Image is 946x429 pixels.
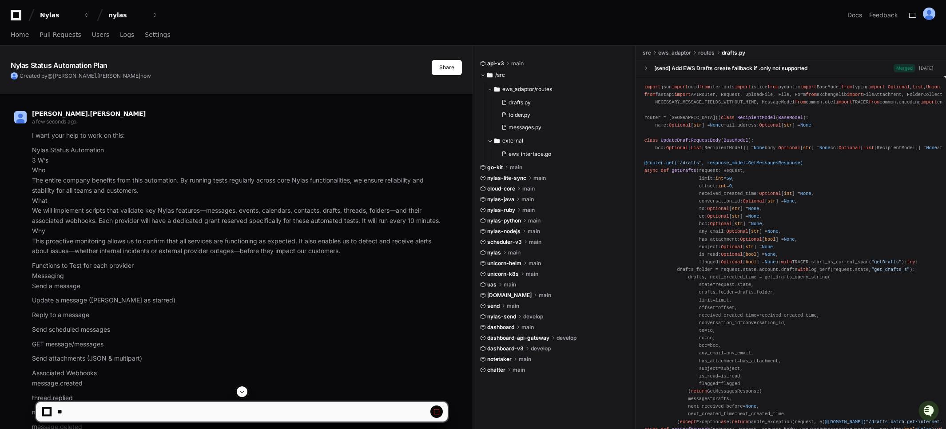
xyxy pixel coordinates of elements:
[921,99,937,105] span: import
[120,25,134,45] a: Logs
[765,252,776,257] span: None
[871,267,910,272] span: "get_drafts_s"
[502,86,552,93] span: ews_adaptor/routes
[806,92,817,97] span: from
[869,11,898,20] button: Feedback
[767,199,775,204] span: str
[661,168,669,173] span: def
[923,8,935,20] img: ALV-UjUTLTKDo2-V5vjG4wR1buipwogKm1wWuvNrTAMaancOL2w8d8XiYMyzUPCyapUwVg1DhQ_h_MBM3ufQigANgFbfgRVfo...
[726,229,748,234] span: Optional
[643,49,651,56] span: src
[487,334,549,342] span: dashboard-api-gateway
[120,32,134,37] span: Logs
[40,25,81,45] a: Pull Requests
[529,238,541,246] span: main
[754,145,765,151] span: None
[63,93,107,100] a: Powered byPylon
[644,160,803,166] span: @router.get( )
[721,259,743,265] span: Optional
[11,61,107,70] app-text-character-animate: Nylas Status Automation Plan
[11,72,18,79] img: ALV-UjUTLTKDo2-V5vjG4wR1buipwogKm1wWuvNrTAMaancOL2w8d8XiYMyzUPCyapUwVg1DhQ_h_MBM3ufQigANgFbfgRVfo...
[800,84,817,90] span: import
[151,69,162,79] button: Start new chat
[658,49,691,56] span: ews_adaptor
[644,138,658,143] span: class
[504,281,516,288] span: main
[88,93,107,100] span: Pylon
[762,244,773,250] span: None
[863,145,874,151] span: List
[746,252,757,257] span: bool
[907,259,915,265] span: try
[432,60,462,75] button: Share
[507,302,519,310] span: main
[726,176,731,181] span: 50
[32,354,448,364] p: Send attachments (JSON & multipart)
[53,72,140,79] span: [PERSON_NAME].[PERSON_NAME]
[767,229,779,234] span: None
[748,214,759,219] span: None
[511,60,524,67] span: main
[498,96,624,109] button: drafts.py
[487,281,497,288] span: uas
[729,183,732,189] span: 0
[92,32,109,37] span: Users
[556,334,576,342] span: develop
[784,237,795,242] span: None
[779,115,803,120] span: BaseModel
[498,109,624,121] button: folder.py
[487,345,524,352] span: dashboard-v3
[487,249,501,256] span: nylas
[40,32,81,37] span: Pull Requests
[32,118,76,125] span: a few seconds ago
[487,238,522,246] span: scheduler-v3
[779,145,800,151] span: Optional
[521,324,534,331] span: main
[521,196,534,203] span: main
[487,356,512,363] span: notetaker
[36,7,93,23] button: Nylas
[9,36,162,50] div: Welcome
[9,9,27,27] img: PlayerZero
[32,310,448,320] p: Reply to a message
[495,71,505,79] span: /src
[522,185,535,192] span: main
[487,270,519,278] span: unicorn-k8s
[32,145,448,256] p: Nylas Status Automation 3 W’s Who The entire company benefits from this automation. By running te...
[926,84,940,90] span: Union
[108,11,147,20] div: nylas
[732,206,740,211] span: str
[694,123,702,128] span: str
[494,135,500,146] svg: Directory
[487,175,526,182] span: nylas-lite-sync
[746,244,754,250] span: str
[795,99,806,105] span: from
[48,72,53,79] span: @
[740,237,762,242] span: Optional
[737,115,775,120] span: RecipientModel
[487,207,515,214] span: nylas-ruby
[644,84,661,90] span: import
[743,199,764,204] span: Optional
[528,228,540,235] span: main
[707,206,729,211] span: Optional
[669,123,691,128] span: Optional
[759,123,781,128] span: Optional
[509,99,531,106] span: drafts.py
[715,176,723,181] span: int
[732,214,740,219] span: str
[926,145,937,151] span: None
[644,168,658,173] span: async
[487,217,521,224] span: nylas-python
[672,168,696,173] span: getDrafts
[803,145,811,151] span: str
[644,168,814,265] span: request: Request, limit: = , offset: = , received_created_time: [ ] = , conversation_id: [ ] = , ...
[526,270,538,278] span: main
[836,99,852,105] span: import
[819,145,831,151] span: None
[523,313,543,320] span: develop
[140,72,151,79] span: now
[92,25,109,45] a: Users
[32,368,448,389] p: Associated Webhooks message.created
[508,249,521,256] span: main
